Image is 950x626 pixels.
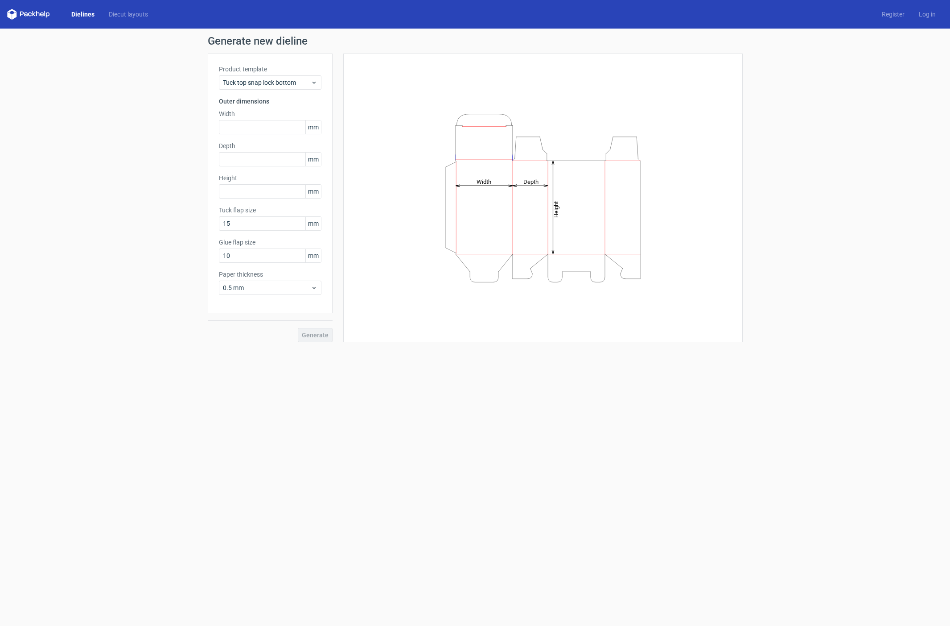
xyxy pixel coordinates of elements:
[208,36,743,46] h1: Generate new dieline
[219,174,321,182] label: Height
[219,109,321,118] label: Width
[523,178,539,185] tspan: Depth
[305,217,321,230] span: mm
[912,10,943,19] a: Log in
[553,201,559,217] tspan: Height
[305,185,321,198] span: mm
[219,141,321,150] label: Depth
[476,178,491,185] tspan: Width
[219,65,321,74] label: Product template
[875,10,912,19] a: Register
[219,238,321,247] label: Glue flap size
[219,97,321,106] h3: Outer dimensions
[223,78,311,87] span: Tuck top snap lock bottom
[219,206,321,215] label: Tuck flap size
[305,120,321,134] span: mm
[223,283,311,292] span: 0.5 mm
[64,10,102,19] a: Dielines
[305,153,321,166] span: mm
[219,270,321,279] label: Paper thickness
[305,249,321,262] span: mm
[102,10,155,19] a: Diecut layouts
